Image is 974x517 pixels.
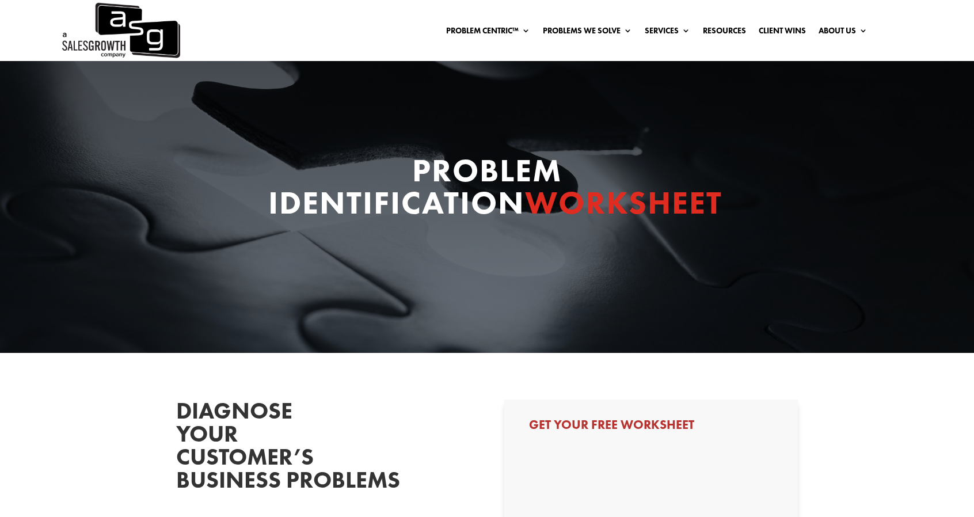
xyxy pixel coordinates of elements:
[525,182,722,223] span: Worksheet
[819,26,868,39] a: About Us
[529,419,773,437] h3: Get Your Free Worksheet
[176,400,349,497] h2: Diagnose your customer’s business problems
[645,26,690,39] a: Services
[446,26,530,39] a: Problem Centric™
[268,154,706,225] h1: Problem Identification
[759,26,806,39] a: Client Wins
[703,26,746,39] a: Resources
[543,26,632,39] a: Problems We Solve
